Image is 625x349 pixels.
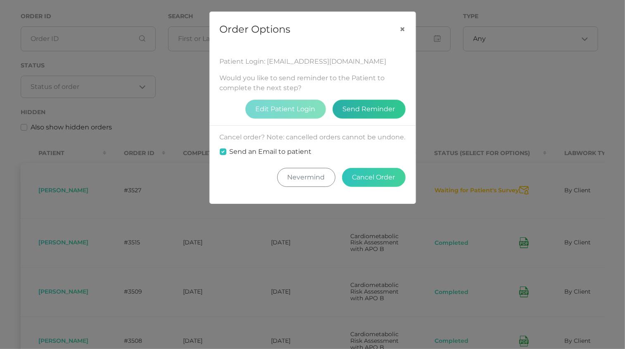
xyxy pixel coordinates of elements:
div: Would you like to send reminder to the Patient to complete the next step? Cancel order? Note: can... [210,47,416,203]
label: Send an Email to patient [230,147,312,157]
div: Patient Login: [EMAIL_ADDRESS][DOMAIN_NAME] [220,57,406,67]
button: Send Reminder [333,100,406,119]
button: Close [390,12,416,47]
button: Nevermind [277,168,335,187]
button: Cancel Order [342,168,406,187]
h5: Order Options [220,22,291,37]
button: Edit Patient Login [245,100,326,119]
